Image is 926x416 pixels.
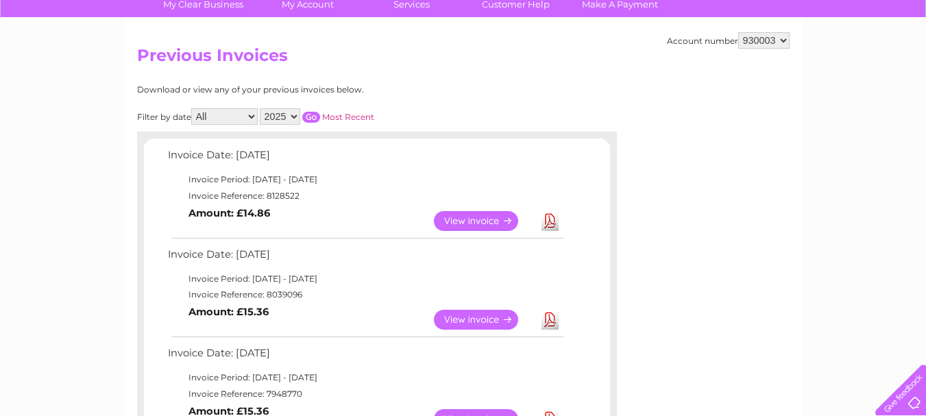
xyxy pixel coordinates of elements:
[685,58,711,69] a: Water
[434,310,535,330] a: View
[32,36,102,77] img: logo.png
[434,211,535,231] a: View
[757,58,799,69] a: Telecoms
[137,108,497,125] div: Filter by date
[165,344,565,369] td: Invoice Date: [DATE]
[541,310,559,330] a: Download
[668,7,762,24] a: 0333 014 3131
[807,58,827,69] a: Blog
[165,286,565,303] td: Invoice Reference: 8039096
[165,245,565,271] td: Invoice Date: [DATE]
[322,112,374,122] a: Most Recent
[667,32,790,49] div: Account number
[165,146,565,171] td: Invoice Date: [DATE]
[188,306,269,318] b: Amount: £15.36
[137,85,497,95] div: Download or view any of your previous invoices below.
[140,8,788,66] div: Clear Business is a trading name of Verastar Limited (registered in [GEOGRAPHIC_DATA] No. 3667643...
[165,369,565,386] td: Invoice Period: [DATE] - [DATE]
[719,58,749,69] a: Energy
[188,207,270,219] b: Amount: £14.86
[165,188,565,204] td: Invoice Reference: 8128522
[881,58,913,69] a: Log out
[835,58,868,69] a: Contact
[165,386,565,402] td: Invoice Reference: 7948770
[165,271,565,287] td: Invoice Period: [DATE] - [DATE]
[165,171,565,188] td: Invoice Period: [DATE] - [DATE]
[541,211,559,231] a: Download
[137,46,790,72] h2: Previous Invoices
